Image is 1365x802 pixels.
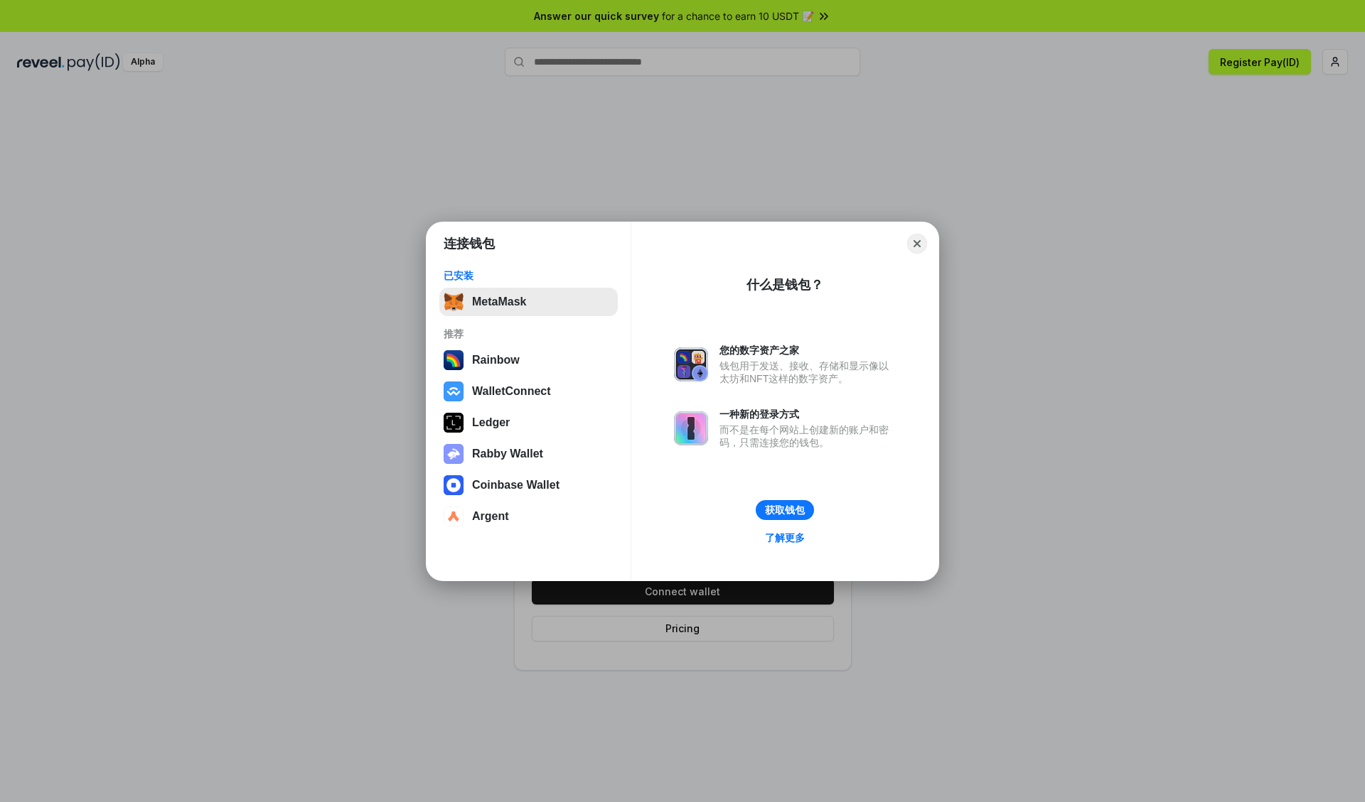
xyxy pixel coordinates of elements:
[439,471,618,499] button: Coinbase Wallet
[746,276,823,293] div: 什么是钱包？
[444,269,614,282] div: 已安装
[444,413,464,433] img: svg+xml,%3Csvg%20xmlns%3D%22http%3A%2F%2Fwww.w3.org%2F2000%2Fsvg%22%20width%3D%2228%22%20height%3...
[674,411,708,445] img: svg+xml,%3Csvg%20xmlns%3D%22http%3A%2F%2Fwww.w3.org%2F2000%2Fsvg%22%20fill%3D%22none%22%20viewBox...
[472,448,543,460] div: Rabby Wallet
[719,344,896,357] div: 您的数字资产之家
[765,504,805,516] div: 获取钱包
[674,347,708,381] img: svg+xml,%3Csvg%20xmlns%3D%22http%3A%2F%2Fwww.w3.org%2F2000%2Fsvg%22%20fill%3D%22none%22%20viewBox...
[444,506,464,526] img: svg+xml,%3Csvg%20width%3D%2228%22%20height%3D%2228%22%20viewBox%3D%220%200%2028%2028%22%20fill%3D...
[439,346,618,374] button: Rainbow
[444,327,614,340] div: 推荐
[444,475,464,495] img: svg+xml,%3Csvg%20width%3D%2228%22%20height%3D%2228%22%20viewBox%3D%220%200%2028%2028%22%20fill%3D...
[472,354,520,367] div: Rainbow
[472,416,510,429] div: Ledger
[439,377,618,406] button: WalletConnect
[444,292,464,312] img: svg+xml,%3Csvg%20fill%3D%22none%22%20height%3D%2233%22%20viewBox%3D%220%200%2035%2033%22%20width%...
[472,479,560,492] div: Coinbase Wallet
[444,444,464,464] img: svg+xml,%3Csvg%20xmlns%3D%22http%3A%2F%2Fwww.w3.org%2F2000%2Fsvg%22%20fill%3D%22none%22%20viewBox...
[756,529,813,547] a: 了解更多
[907,234,927,254] button: Close
[719,408,896,421] div: 一种新的登录方式
[444,381,464,401] img: svg+xml,%3Csvg%20width%3D%2228%22%20height%3D%2228%22%20viewBox%3D%220%200%2028%2028%22%20fill%3D...
[765,531,805,544] div: 了解更多
[444,350,464,370] img: svg+xml,%3Csvg%20width%3D%22120%22%20height%3D%22120%22%20viewBox%3D%220%200%20120%20120%22%20fil...
[439,408,618,437] button: Ledger
[439,440,618,468] button: Rabby Wallet
[444,235,495,252] h1: 连接钱包
[439,502,618,531] button: Argent
[472,385,551,398] div: WalletConnect
[439,288,618,316] button: MetaMask
[472,296,526,308] div: MetaMask
[756,500,814,520] button: 获取钱包
[719,359,896,385] div: 钱包用于发送、接收、存储和显示像以太坊和NFT这样的数字资产。
[719,423,896,449] div: 而不是在每个网站上创建新的账户和密码，只需连接您的钱包。
[472,510,509,523] div: Argent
